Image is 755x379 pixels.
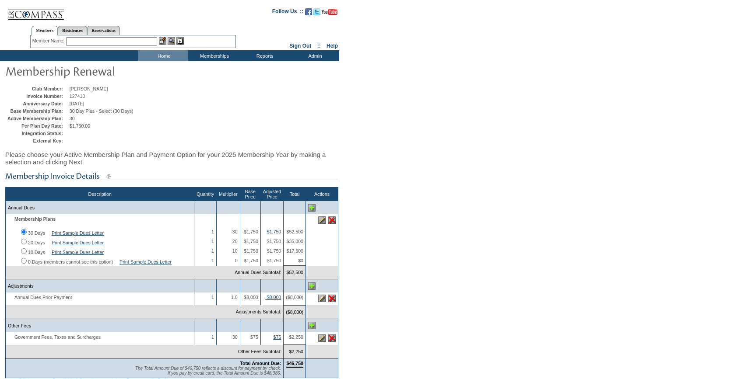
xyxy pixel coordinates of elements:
a: Become our fan on Facebook [305,11,312,16]
span: $0 [298,258,303,263]
span: 30 [232,334,238,340]
img: Become our fan on Facebook [305,8,312,15]
td: Integration Status: [7,131,67,136]
span: Government Fees, Taxes and Surcharges [8,334,105,340]
img: Compass Home [7,2,64,20]
td: Anniversary Date: [7,101,67,106]
span: :: [317,43,321,49]
span: 10 [232,248,238,254]
b: Membership Plans [14,216,56,222]
td: Active Membership Plan: [7,116,67,121]
span: 20 [232,239,238,244]
span: 30 [70,116,75,121]
img: Delete this line item [328,295,336,302]
td: External Key: [7,138,67,143]
img: b_edit.gif [159,37,166,45]
span: $75 [250,334,258,340]
td: Other Fees [6,319,194,332]
a: Members [32,26,58,35]
a: Help [327,43,338,49]
span: 1 [211,248,214,254]
td: Memberships [188,50,239,61]
img: Add Annual Dues line item [308,204,316,212]
span: 1 [211,295,214,300]
td: Annual Dues Subtotal: [6,266,284,279]
a: Print Sample Dues Letter [52,240,104,245]
span: 0 [235,258,238,263]
span: $1,750 [244,258,258,263]
img: Delete this line item [328,216,336,224]
span: $1,750.00 [70,123,90,129]
span: 30 [232,229,238,234]
span: $1,750 [244,248,258,254]
th: Multiplier [217,188,240,201]
a: Print Sample Dues Letter [119,259,172,264]
th: Adjusted Price [260,188,283,201]
td: Total Amount Due: [6,358,284,378]
span: 30 Day Plus - Select (30 Days) [70,108,133,114]
img: pgTtlMembershipRenewal.gif [5,62,180,80]
td: Admin [289,50,339,61]
td: Follow Us :: [272,7,303,18]
span: $1,750 [244,239,258,244]
span: $1,750 [267,248,281,254]
span: 1.0 [231,295,238,300]
img: Reservations [176,37,184,45]
a: Subscribe to our YouTube Channel [322,11,337,16]
span: 1 [211,334,214,340]
div: Please choose your Active Membership Plan and Payment Option for your 2025 Membership Year by mak... [5,146,338,170]
span: $52,500 [286,229,303,234]
a: Print Sample Dues Letter [52,250,104,255]
td: Club Member: [7,86,67,91]
th: Description [6,188,194,201]
label: 10 Days [28,250,45,255]
span: [DATE] [70,101,84,106]
span: $2,250 [289,334,303,340]
img: Follow us on Twitter [313,8,320,15]
td: Base Membership Plan: [7,108,67,114]
span: -$8,000 [242,295,258,300]
a: Follow us on Twitter [313,11,320,16]
td: $2,250 [284,345,306,358]
td: Adjustments [6,279,194,293]
a: Residences [58,26,87,35]
span: 1 [211,258,214,263]
span: ($8,000) [286,295,303,300]
th: Quantity [194,188,217,201]
span: [PERSON_NAME] [70,86,108,91]
a: Reservations [87,26,120,35]
label: 0 Days (members cannot see this option) [28,259,113,264]
td: $52,500 [284,266,306,279]
td: Other Fees Subtotal: [6,345,284,358]
th: Total [284,188,306,201]
span: $46,750 [286,361,303,368]
img: Edit this line item [318,295,326,302]
a: -$8,000 [265,295,281,300]
a: $75 [274,334,281,340]
td: Home [138,50,188,61]
td: Invoice Number: [7,94,67,99]
span: 1 [211,239,214,244]
span: $1,750 [244,229,258,234]
img: Subscribe to our YouTube Channel [322,9,337,15]
td: Annual Dues [6,201,194,215]
th: Base Price [240,188,260,201]
img: subTtlMembershipInvoiceDetails.gif [5,171,338,182]
img: Edit this line item [318,334,326,342]
span: $17,500 [286,248,303,254]
img: View [168,37,175,45]
img: Add Other Fees line item [308,322,316,329]
div: Member Name: [32,37,66,45]
td: Adjustments Subtotal: [6,305,284,319]
th: Actions [306,188,338,201]
img: Delete this line item [328,334,336,342]
td: Per Plan Day Rate: [7,123,67,129]
span: $1,750 [267,239,281,244]
label: 20 Days [28,240,45,245]
td: ($8,000) [284,305,306,319]
a: Print Sample Dues Letter [52,230,104,236]
span: Annual Dues Prior Payment [8,295,77,300]
span: $1,750 [267,258,281,263]
label: 30 Days [28,230,45,236]
span: 127413 [70,94,85,99]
